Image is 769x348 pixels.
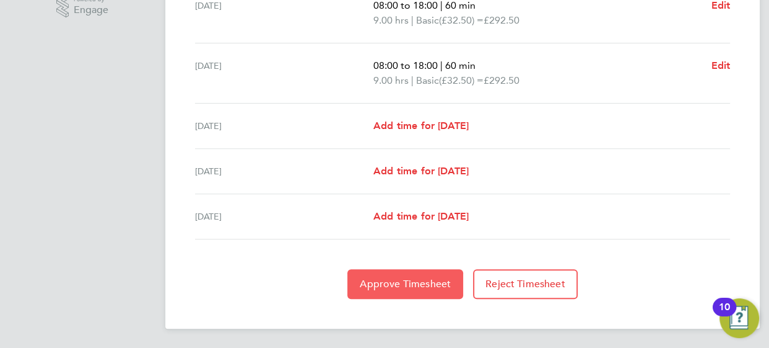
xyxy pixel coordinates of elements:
[439,74,484,86] span: (£32.50) =
[195,118,373,133] div: [DATE]
[373,118,469,133] a: Add time for [DATE]
[445,60,476,71] span: 60 min
[195,209,373,224] div: [DATE]
[360,278,451,290] span: Approve Timesheet
[711,60,730,71] span: Edit
[416,13,439,28] span: Basic
[416,73,439,88] span: Basic
[195,58,373,88] div: [DATE]
[484,74,519,86] span: £292.50
[373,165,469,177] span: Add time for [DATE]
[373,210,469,222] span: Add time for [DATE]
[373,209,469,224] a: Add time for [DATE]
[195,164,373,179] div: [DATE]
[373,74,409,86] span: 9.00 hrs
[719,307,730,323] div: 10
[373,164,469,179] a: Add time for [DATE]
[711,58,730,73] a: Edit
[719,298,759,338] button: Open Resource Center, 10 new notifications
[373,120,469,132] span: Add time for [DATE]
[485,278,565,290] span: Reject Timesheet
[473,269,578,299] button: Reject Timesheet
[411,14,414,26] span: |
[439,14,484,26] span: (£32.50) =
[484,14,519,26] span: £292.50
[373,14,409,26] span: 9.00 hrs
[347,269,463,299] button: Approve Timesheet
[411,74,414,86] span: |
[440,60,443,71] span: |
[373,60,438,71] span: 08:00 to 18:00
[74,5,108,16] span: Engage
